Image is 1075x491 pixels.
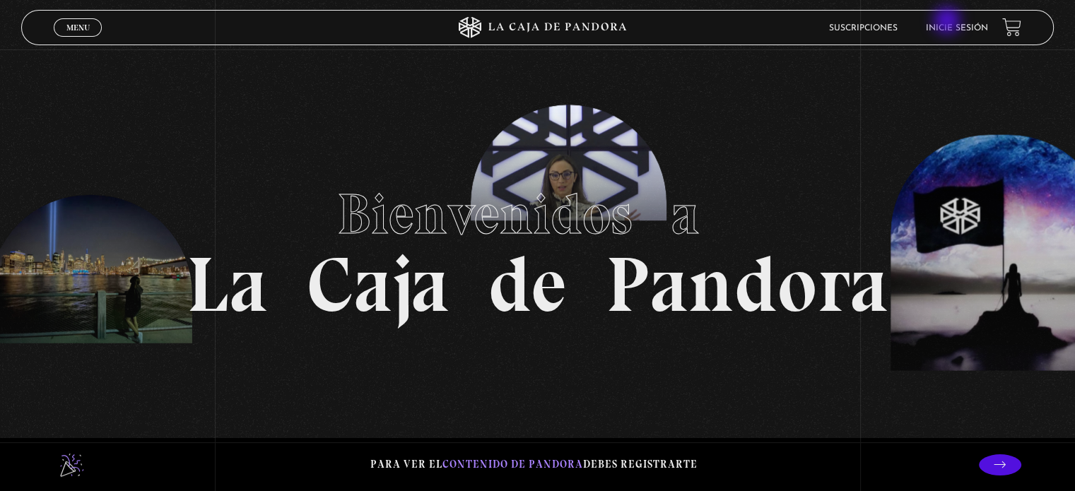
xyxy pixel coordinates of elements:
[187,168,888,324] h1: La Caja de Pandora
[926,24,988,32] a: Inicie sesión
[1002,18,1021,37] a: View your shopping cart
[442,458,583,471] span: contenido de Pandora
[337,180,739,248] span: Bienvenidos a
[66,23,90,32] span: Menu
[370,455,698,474] p: Para ver el debes registrarte
[829,24,898,32] a: Suscripciones
[61,35,95,45] span: Cerrar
